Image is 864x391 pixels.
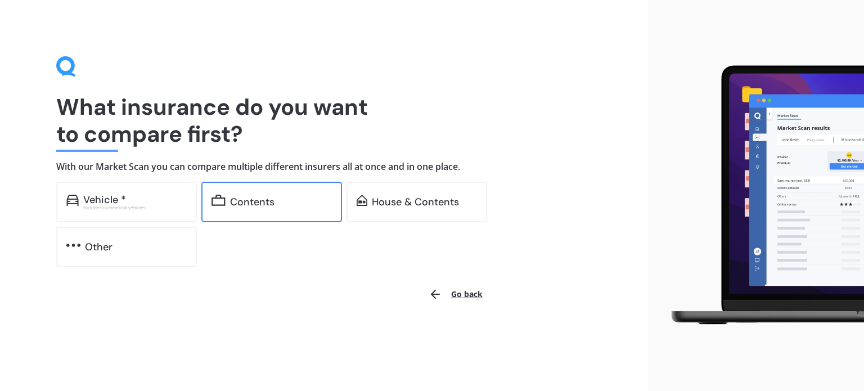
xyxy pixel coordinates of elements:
[657,60,864,331] img: laptop.webp
[230,196,274,208] div: Contents
[66,240,80,251] img: other.81dba5aafe580aa69f38.svg
[56,93,592,147] h1: What insurance do you want to compare first?
[422,281,489,308] button: Go back
[211,195,226,206] img: content.01f40a52572271636b6f.svg
[357,195,367,206] img: home-and-contents.b802091223b8502ef2dd.svg
[85,241,112,253] div: Other
[83,194,126,205] div: Vehicle *
[83,205,187,210] div: Excludes commercial vehicles
[66,195,79,206] img: car.f15378c7a67c060ca3f3.svg
[56,161,592,173] h4: With our Market Scan you can compare multiple different insurers all at once and in one place.
[372,196,459,208] div: House & Contents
